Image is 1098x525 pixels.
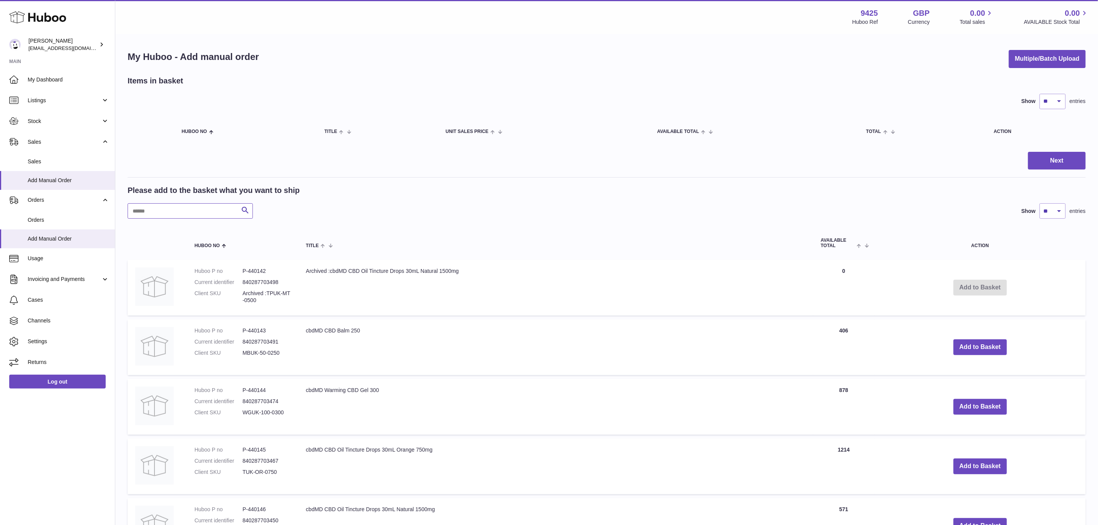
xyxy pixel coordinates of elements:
[194,409,243,416] dt: Client SKU
[813,319,875,375] td: 406
[243,387,291,394] dd: P-440144
[128,185,300,196] h2: Please add to the basket what you want to ship
[28,338,109,345] span: Settings
[1022,98,1036,105] label: Show
[243,409,291,416] dd: WGUK-100-0300
[243,338,291,346] dd: 840287703491
[135,446,174,485] img: cbdMD CBD Oil Tincture Drops 30mL Orange 750mg
[9,375,106,389] a: Log out
[243,446,291,454] dd: P-440145
[243,398,291,405] dd: 840287703474
[9,39,21,50] img: internalAdmin-9425@internal.huboo.com
[298,439,813,494] td: cbdMD CBD Oil Tincture Drops 30mL Orange 750mg
[861,8,878,18] strong: 9425
[135,267,174,306] img: Archived :cbdMD CBD Oil Tincture Drops 30mL Natural 1500mg
[960,8,994,26] a: 0.00 Total sales
[1022,208,1036,215] label: Show
[875,230,1086,256] th: Action
[821,238,855,248] span: AVAILABLE Total
[298,379,813,435] td: cbdMD Warming CBD Gel 300
[194,338,243,346] dt: Current identifier
[28,138,101,146] span: Sales
[28,359,109,366] span: Returns
[243,279,291,286] dd: 840287703498
[135,387,174,425] img: cbdMD Warming CBD Gel 300
[194,349,243,357] dt: Client SKU
[446,129,488,134] span: Unit Sales Price
[913,8,930,18] strong: GBP
[194,517,243,524] dt: Current identifier
[657,129,699,134] span: AVAILABLE Total
[28,76,109,83] span: My Dashboard
[852,18,878,26] div: Huboo Ref
[813,260,875,316] td: 0
[298,319,813,375] td: cbdMD CBD Balm 250
[243,506,291,513] dd: P-440146
[28,255,109,262] span: Usage
[970,8,985,18] span: 0.00
[194,469,243,476] dt: Client SKU
[194,446,243,454] dt: Huboo P no
[813,379,875,435] td: 878
[243,469,291,476] dd: TUK-OR-0750
[28,317,109,324] span: Channels
[194,457,243,465] dt: Current identifier
[953,399,1007,415] button: Add to Basket
[28,158,109,165] span: Sales
[1070,208,1086,215] span: entries
[866,129,881,134] span: Total
[194,243,220,248] span: Huboo no
[243,290,291,304] dd: Archived :TPUK-MT-0500
[28,196,101,204] span: Orders
[28,296,109,304] span: Cases
[306,243,319,248] span: Title
[960,18,994,26] span: Total sales
[1024,18,1089,26] span: AVAILABLE Stock Total
[953,339,1007,355] button: Add to Basket
[182,129,207,134] span: Huboo no
[194,398,243,405] dt: Current identifier
[28,45,113,51] span: [EMAIL_ADDRESS][DOMAIN_NAME]
[194,279,243,286] dt: Current identifier
[28,37,98,52] div: [PERSON_NAME]
[243,349,291,357] dd: MBUK-50-0250
[135,327,174,366] img: cbdMD CBD Balm 250
[194,506,243,513] dt: Huboo P no
[813,439,875,494] td: 1214
[908,18,930,26] div: Currency
[194,387,243,394] dt: Huboo P no
[194,290,243,304] dt: Client SKU
[28,235,109,243] span: Add Manual Order
[1024,8,1089,26] a: 0.00 AVAILABLE Stock Total
[1070,98,1086,105] span: entries
[324,129,337,134] span: Title
[28,118,101,125] span: Stock
[243,517,291,524] dd: 840287703450
[1065,8,1080,18] span: 0.00
[28,177,109,184] span: Add Manual Order
[28,97,101,104] span: Listings
[243,327,291,334] dd: P-440143
[953,459,1007,474] button: Add to Basket
[243,267,291,275] dd: P-440142
[28,276,101,283] span: Invoicing and Payments
[128,51,259,63] h1: My Huboo - Add manual order
[128,76,183,86] h2: Items in basket
[994,129,1078,134] div: Action
[1009,50,1086,68] button: Multiple/Batch Upload
[298,260,813,316] td: Archived :cbdMD CBD Oil Tincture Drops 30mL Natural 1500mg
[194,327,243,334] dt: Huboo P no
[1028,152,1086,170] button: Next
[243,457,291,465] dd: 840287703467
[194,267,243,275] dt: Huboo P no
[28,216,109,224] span: Orders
